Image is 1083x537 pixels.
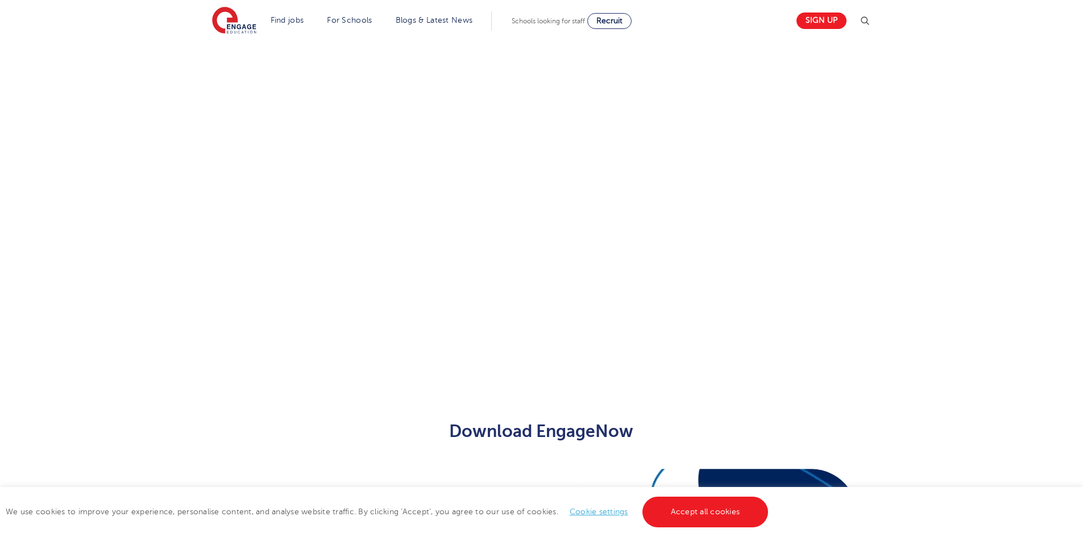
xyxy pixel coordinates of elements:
[642,497,769,527] a: Accept all cookies
[6,507,771,516] span: We use cookies to improve your experience, personalise content, and analyse website traffic. By c...
[212,7,256,35] img: Engage Education
[263,422,820,441] h2: Download EngageNow
[570,507,628,516] a: Cookie settings
[596,16,623,25] span: Recruit
[796,13,847,29] a: Sign up
[587,13,632,29] a: Recruit
[271,16,304,24] a: Find jobs
[327,16,372,24] a: For Schools
[396,16,473,24] a: Blogs & Latest News
[512,17,585,25] span: Schools looking for staff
